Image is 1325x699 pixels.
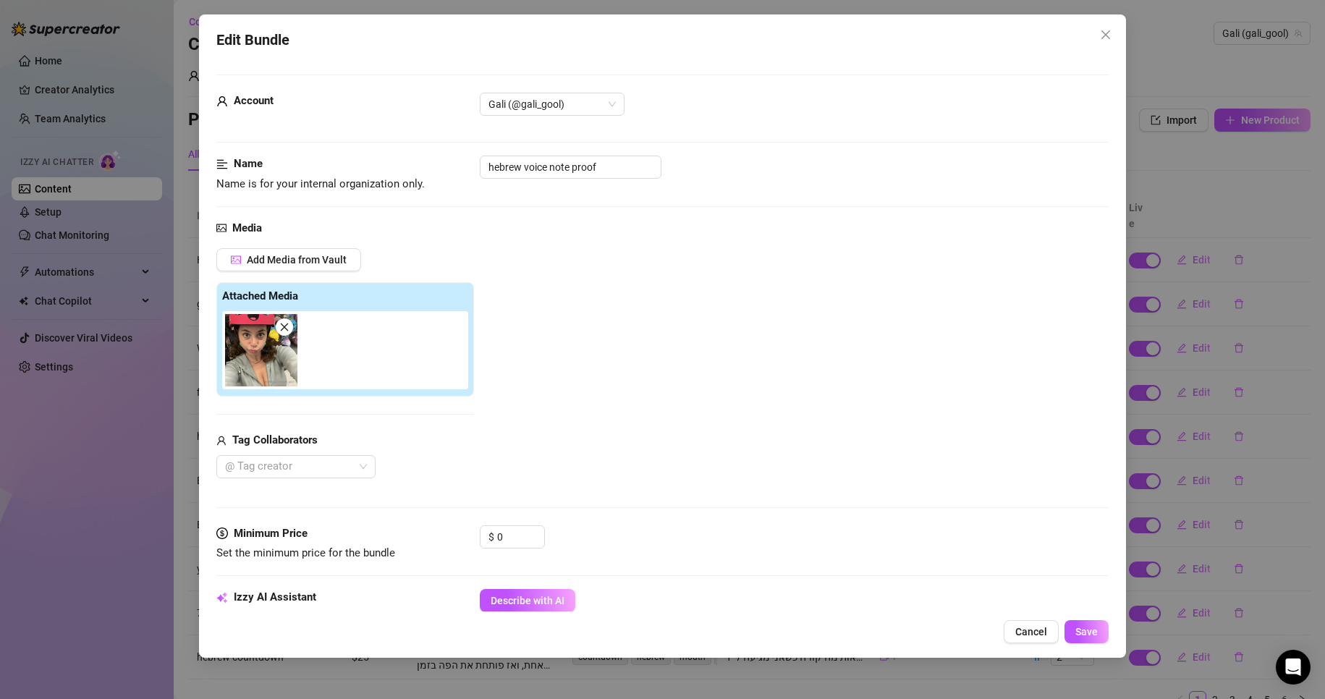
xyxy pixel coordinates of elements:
[216,29,289,51] span: Edit Bundle
[216,220,227,237] span: picture
[216,546,395,559] span: Set the minimum price for the bundle
[480,156,661,179] input: Enter a name
[1075,626,1098,637] span: Save
[1276,650,1311,685] div: Open Intercom Messenger
[231,255,241,265] span: picture
[216,177,425,190] span: Name is for your internal organization only.
[216,156,228,173] span: align-left
[1064,620,1109,643] button: Save
[234,157,263,170] strong: Name
[1094,29,1117,41] span: Close
[216,525,228,543] span: dollar
[216,432,227,449] span: user
[1094,23,1117,46] button: Close
[234,527,308,540] strong: Minimum Price
[488,93,616,115] span: Gali (@gali_gool)
[491,595,564,606] span: Describe with AI
[1015,626,1047,637] span: Cancel
[232,433,318,446] strong: Tag Collaborators
[232,221,262,234] strong: Media
[1100,29,1112,41] span: close
[216,248,361,271] button: Add Media from Vault
[234,94,274,107] strong: Account
[222,289,298,302] strong: Attached Media
[247,254,347,266] span: Add Media from Vault
[234,590,316,603] strong: Izzy AI Assistant
[1004,620,1059,643] button: Cancel
[216,93,228,110] span: user
[279,322,289,332] span: close
[480,589,575,612] button: Describe with AI
[225,314,297,386] img: media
